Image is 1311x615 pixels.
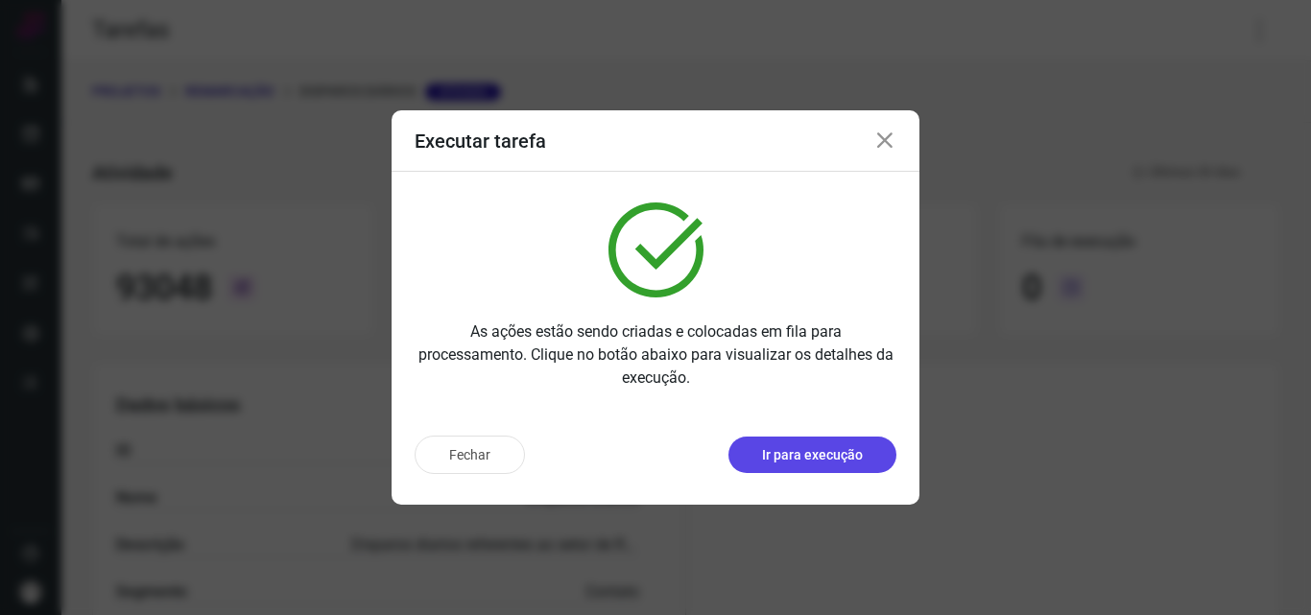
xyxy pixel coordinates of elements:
h3: Executar tarefa [415,130,546,153]
button: Ir para execução [728,437,896,473]
p: As ações estão sendo criadas e colocadas em fila para processamento. Clique no botão abaixo para ... [415,320,896,390]
button: Fechar [415,436,525,474]
img: verified.svg [608,202,703,297]
p: Ir para execução [762,445,863,465]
